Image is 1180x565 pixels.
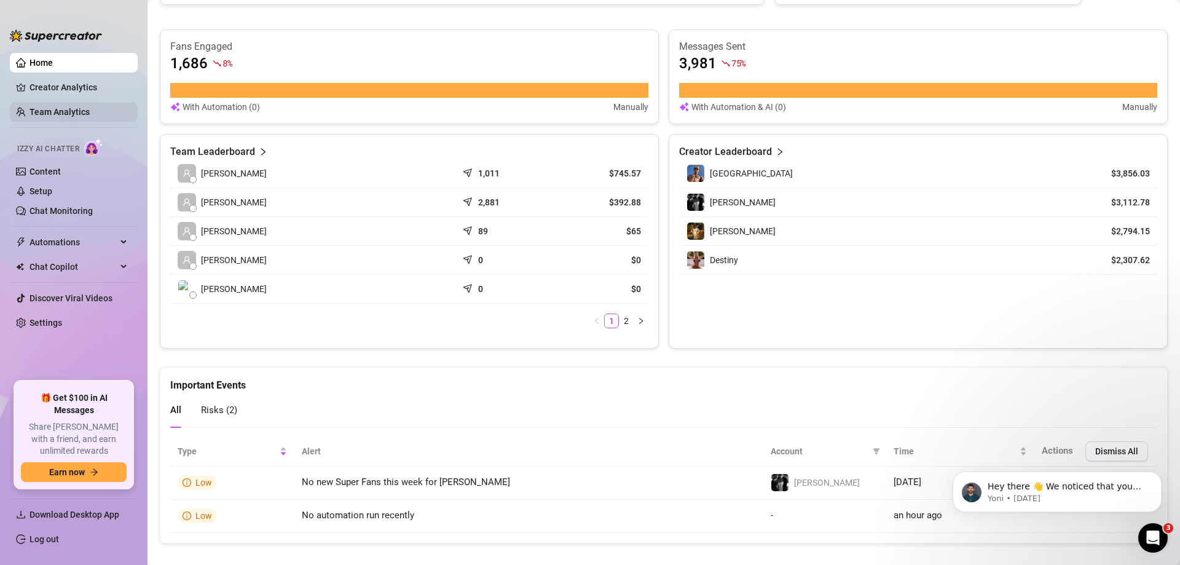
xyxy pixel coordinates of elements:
span: Risks ( 2 ) [201,405,237,416]
span: Account [771,444,868,458]
span: send [463,252,475,264]
button: right [634,314,648,328]
article: $2,307.62 [1094,254,1150,266]
span: user [183,227,191,235]
article: $65 [560,225,641,237]
div: Important Events [170,368,1157,393]
a: Settings [29,318,62,328]
span: Automations [29,232,117,252]
li: 1 [604,314,619,328]
article: 0 [478,283,483,295]
span: left [593,317,600,325]
img: Destiny [687,251,704,269]
span: Actions [1042,445,1073,456]
iframe: Intercom notifications message [934,446,1180,532]
span: 75 % [731,57,745,69]
article: $392.88 [560,196,641,208]
img: Jhon Kenneth Co… [178,280,195,298]
img: Marvin [687,194,704,211]
span: [PERSON_NAME] [201,167,267,180]
a: Setup [29,186,52,196]
span: Time [894,444,1017,458]
span: Hey there 👋 We noticed that you have a few Bump Messages with media but no price, meaning they wi... [53,36,212,168]
article: 1,686 [170,53,208,73]
article: Team Leaderboard [170,144,255,159]
article: Creator Leaderboard [679,144,772,159]
article: 0 [478,254,483,266]
article: $0 [560,254,641,266]
span: info-circle [183,478,191,487]
span: fall [722,59,730,68]
span: thunderbolt [16,237,26,247]
a: 2 [619,314,633,328]
article: $3,856.03 [1094,167,1150,180]
span: right [776,144,784,159]
span: send [463,281,475,293]
a: Creator Analytics [29,77,128,97]
span: fall [213,59,221,68]
span: user [183,198,191,207]
iframe: Intercom live chat [1138,523,1168,553]
span: Destiny [710,255,738,265]
article: Manually [1122,100,1157,114]
span: download [16,510,26,520]
a: Discover Viral Videos [29,293,112,303]
article: With Automation (0) [183,100,260,114]
button: Dismiss All [1085,441,1148,461]
span: user [183,256,191,264]
button: left [589,314,604,328]
span: an hour ago [894,510,942,521]
span: [GEOGRAPHIC_DATA] [710,168,793,178]
article: $3,112.78 [1094,196,1150,208]
img: Marvin [771,474,789,491]
span: No new Super Fans this week for [PERSON_NAME] [302,476,510,488]
span: All [170,405,181,416]
span: filter [870,442,883,460]
article: 89 [478,225,488,237]
span: right [637,317,645,325]
span: user [183,169,191,178]
span: filter [873,448,880,455]
article: Fans Engaged [170,40,648,53]
span: Type [178,444,277,458]
article: 1,011 [478,167,500,180]
span: Chat Copilot [29,257,117,277]
a: 1 [605,314,618,328]
a: Team Analytics [29,107,90,117]
span: Low [195,511,212,521]
span: 8 % [222,57,232,69]
span: - [771,510,773,521]
img: logo-BBDzfeDw.svg [10,30,102,42]
img: Dallas [687,165,704,182]
article: Manually [613,100,648,114]
span: right [259,144,267,159]
article: Messages Sent [679,40,1157,53]
th: Alert [294,437,763,467]
a: Content [29,167,61,176]
img: svg%3e [679,100,689,114]
span: Earn now [49,467,85,477]
img: svg%3e [170,100,180,114]
span: No automation run recently [302,510,414,521]
span: send [463,165,475,178]
li: 2 [619,314,634,328]
span: [PERSON_NAME] [710,197,776,207]
article: With Automation & AI (0) [691,100,786,114]
img: Chat Copilot [16,263,24,271]
span: [PERSON_NAME] [201,196,267,209]
span: [DATE] [894,476,921,488]
article: 2,881 [478,196,500,208]
span: 🎁 Get $100 in AI Messages [21,392,127,416]
span: info-circle [183,512,191,520]
article: $745.57 [560,167,641,180]
a: Chat Monitoring [29,206,93,216]
span: [PERSON_NAME] [794,478,860,488]
span: Share [PERSON_NAME] with a friend, and earn unlimited rewards [21,421,127,457]
span: Download Desktop App [29,510,119,520]
span: arrow-right [90,468,98,476]
span: [PERSON_NAME] [201,224,267,238]
span: [PERSON_NAME] [710,226,776,236]
span: send [463,223,475,235]
img: AI Chatter [84,138,103,156]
